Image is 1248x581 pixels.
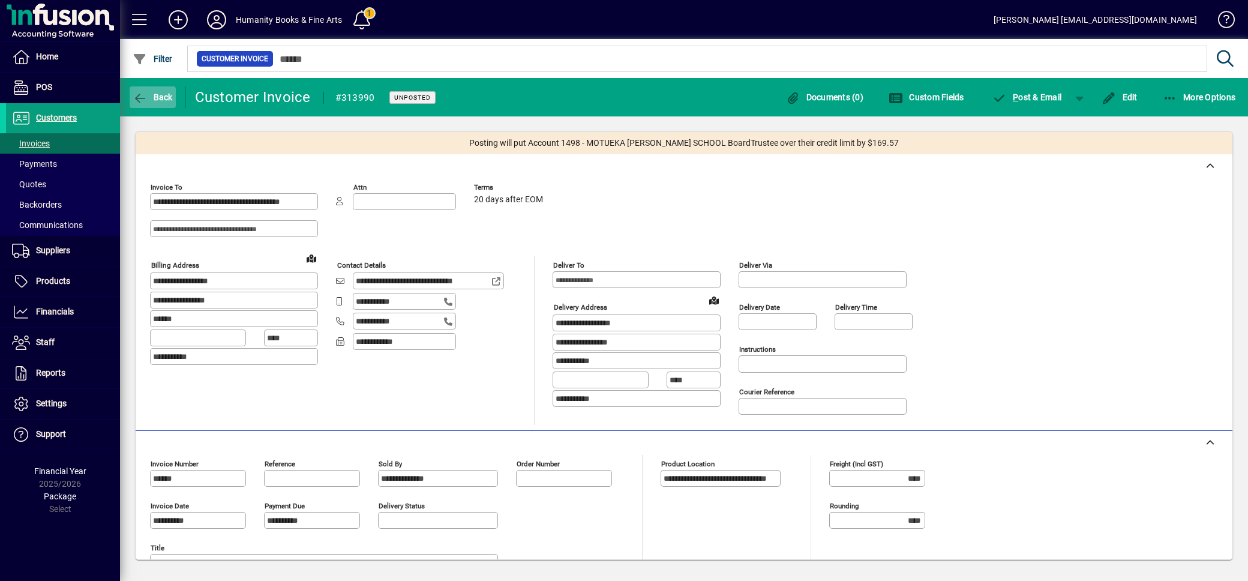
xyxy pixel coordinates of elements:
[469,137,899,149] span: Posting will put Account 1498 - MOTUEKA [PERSON_NAME] SCHOOL BoardTrustee over their credit limit...
[1163,92,1236,102] span: More Options
[335,88,375,107] div: #313990
[151,544,164,552] mat-label: Title
[151,460,199,468] mat-label: Invoice number
[265,502,305,510] mat-label: Payment due
[1209,2,1233,41] a: Knowledge Base
[36,245,70,255] span: Suppliers
[159,9,197,31] button: Add
[6,73,120,103] a: POS
[830,460,883,468] mat-label: Freight (incl GST)
[830,502,859,510] mat-label: Rounding
[704,290,724,310] a: View on map
[12,220,83,230] span: Communications
[835,303,877,312] mat-label: Delivery time
[302,248,321,268] a: View on map
[151,502,189,510] mat-label: Invoice date
[36,82,52,92] span: POS
[6,266,120,297] a: Products
[12,200,62,209] span: Backorders
[202,53,268,65] span: Customer Invoice
[6,154,120,174] a: Payments
[379,460,402,468] mat-label: Sold by
[34,466,86,476] span: Financial Year
[36,429,66,439] span: Support
[6,215,120,235] a: Communications
[6,328,120,358] a: Staff
[36,307,74,316] span: Financials
[6,358,120,388] a: Reports
[36,337,55,347] span: Staff
[36,52,58,61] span: Home
[130,48,176,70] button: Filter
[133,54,173,64] span: Filter
[36,368,65,378] span: Reports
[517,460,560,468] mat-label: Order number
[782,86,866,108] button: Documents (0)
[379,502,425,510] mat-label: Delivery status
[6,174,120,194] a: Quotes
[36,113,77,122] span: Customers
[36,276,70,286] span: Products
[6,420,120,450] a: Support
[197,9,236,31] button: Profile
[553,261,584,269] mat-label: Deliver To
[886,86,967,108] button: Custom Fields
[133,92,173,102] span: Back
[6,42,120,72] a: Home
[992,92,1062,102] span: ost & Email
[889,92,964,102] span: Custom Fields
[6,389,120,419] a: Settings
[120,86,186,108] app-page-header-button: Back
[12,179,46,189] span: Quotes
[353,183,367,191] mat-label: Attn
[474,184,546,191] span: Terms
[1102,92,1138,102] span: Edit
[474,195,543,205] span: 20 days after EOM
[986,86,1068,108] button: Post & Email
[1099,86,1141,108] button: Edit
[236,10,343,29] div: Humanity Books & Fine Arts
[739,261,772,269] mat-label: Deliver via
[394,94,431,101] span: Unposted
[6,236,120,266] a: Suppliers
[36,399,67,408] span: Settings
[12,139,50,148] span: Invoices
[130,86,176,108] button: Back
[785,92,863,102] span: Documents (0)
[739,303,780,312] mat-label: Delivery date
[44,492,76,501] span: Package
[739,388,794,396] mat-label: Courier Reference
[265,460,295,468] mat-label: Reference
[1160,86,1239,108] button: More Options
[739,345,776,354] mat-label: Instructions
[6,133,120,154] a: Invoices
[6,297,120,327] a: Financials
[1013,92,1018,102] span: P
[151,183,182,191] mat-label: Invoice To
[195,88,311,107] div: Customer Invoice
[661,460,715,468] mat-label: Product location
[12,159,57,169] span: Payments
[994,10,1197,29] div: [PERSON_NAME] [EMAIL_ADDRESS][DOMAIN_NAME]
[6,194,120,215] a: Backorders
